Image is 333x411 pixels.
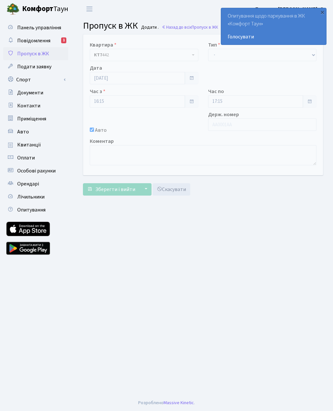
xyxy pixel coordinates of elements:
[3,47,68,60] a: Пропуск в ЖК
[3,60,68,73] a: Подати заявку
[255,5,325,13] a: Блєдних [PERSON_NAME]. О.
[17,167,56,174] span: Особові рахунки
[17,128,29,135] span: Авто
[208,41,220,49] label: Тип
[17,63,51,70] span: Подати заявку
[17,180,39,187] span: Орендарі
[17,89,43,96] span: Документи
[3,138,68,151] a: Квитанції
[17,102,40,109] span: Контакти
[17,24,61,31] span: Панель управління
[17,115,46,122] span: Приміщення
[208,111,239,118] label: Держ. номер
[90,88,105,95] label: Час з
[17,154,35,161] span: Оплати
[90,137,114,145] label: Коментар
[17,37,50,44] span: Повідомлення
[3,73,68,86] a: Спорт
[95,126,107,134] label: Авто
[3,190,68,203] a: Лічильники
[17,206,46,213] span: Опитування
[192,24,218,30] span: Пропуск в ЖК
[90,49,198,61] span: <b>КТ7</b>&nbsp;&nbsp;&nbsp;442
[3,177,68,190] a: Орендарі
[83,19,138,32] span: Пропуск в ЖК
[22,4,68,15] span: Таун
[83,183,140,196] button: Зберегти і вийти
[94,52,190,58] span: <b>КТ7</b>&nbsp;&nbsp;&nbsp;442
[90,41,116,49] label: Квартира
[17,141,41,148] span: Квитанції
[17,193,45,200] span: Лічильники
[208,118,317,131] input: AA0001AA
[140,25,159,30] small: Додати .
[3,151,68,164] a: Оплати
[81,4,98,14] button: Переключити навігацію
[255,6,325,13] b: Блєдних [PERSON_NAME]. О.
[3,34,68,47] a: Повідомлення1
[90,64,102,72] label: Дата
[3,164,68,177] a: Особові рахунки
[61,37,66,43] div: 1
[22,4,53,14] b: Комфорт
[208,88,224,95] label: Час по
[3,125,68,138] a: Авто
[17,50,49,57] span: Пропуск в ЖК
[153,183,190,196] a: Скасувати
[228,33,320,41] a: Голосувати
[3,99,68,112] a: Контакти
[221,8,326,45] div: Опитування щодо паркування в ЖК «Комфорт Таун»
[3,203,68,216] a: Опитування
[7,3,20,16] img: logo.png
[319,9,326,15] div: ×
[94,52,102,58] b: КТ7
[3,86,68,99] a: Документи
[3,21,68,34] a: Панель управління
[95,186,135,193] span: Зберегти і вийти
[138,399,195,406] div: Розроблено .
[3,112,68,125] a: Приміщення
[162,24,218,30] a: Назад до всіхПропуск в ЖК
[164,399,194,406] a: Massive Kinetic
